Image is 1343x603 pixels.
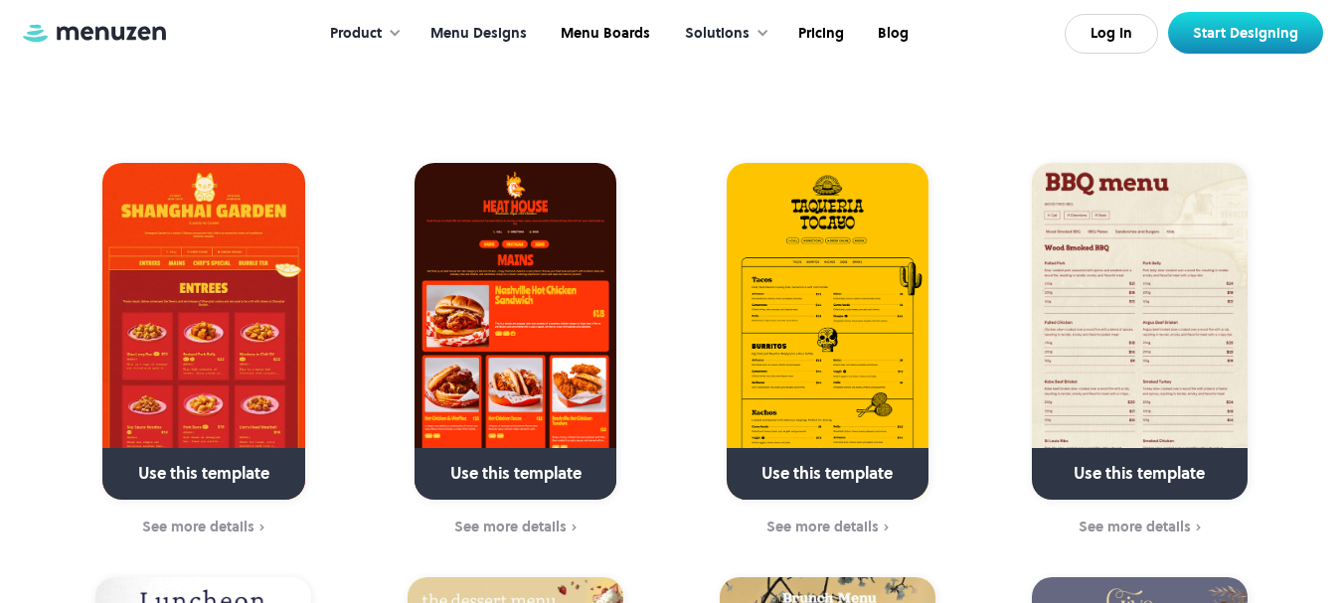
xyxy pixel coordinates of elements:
[102,163,304,500] a: Use this template
[996,517,1283,538] a: See more details
[685,23,750,45] div: Solutions
[766,519,879,534] div: See more details
[1079,519,1191,534] div: See more details
[330,23,382,45] div: Product
[142,519,254,534] div: See more details
[859,3,923,65] a: Blog
[665,3,779,65] div: Solutions
[61,517,348,538] a: See more details
[779,3,859,65] a: Pricing
[310,3,412,65] div: Product
[1032,163,1248,500] a: Use this template
[412,3,542,65] a: Menu Designs
[542,3,665,65] a: Menu Boards
[684,517,971,538] a: See more details
[1065,14,1158,54] a: Log In
[372,517,659,538] a: See more details
[1168,12,1323,54] a: Start Designing
[727,163,928,500] a: Use this template
[415,163,616,500] a: Use this template
[454,519,567,534] div: See more details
